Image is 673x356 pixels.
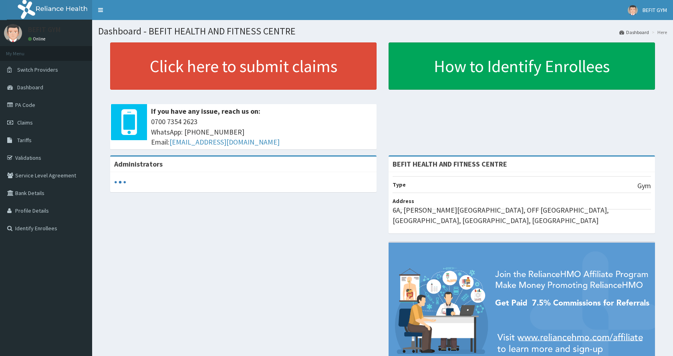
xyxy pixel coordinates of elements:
[393,197,414,205] b: Address
[151,117,373,147] span: 0700 7354 2623 WhatsApp: [PHONE_NUMBER] Email:
[650,29,667,36] li: Here
[643,6,667,14] span: BEFIT GYM
[393,205,651,225] p: 6A, [PERSON_NAME][GEOGRAPHIC_DATA], OFF [GEOGRAPHIC_DATA], [GEOGRAPHIC_DATA], [GEOGRAPHIC_DATA], ...
[389,42,655,90] a: How to Identify Enrollees
[28,36,47,42] a: Online
[393,181,406,188] b: Type
[17,119,33,126] span: Claims
[17,137,32,144] span: Tariffs
[17,66,58,73] span: Switch Providers
[169,137,280,147] a: [EMAIL_ADDRESS][DOMAIN_NAME]
[28,26,60,33] p: BEFIT GYM
[17,84,43,91] span: Dashboard
[4,24,22,42] img: User Image
[114,176,126,188] svg: audio-loading
[637,181,651,191] p: Gym
[98,26,667,36] h1: Dashboard - BEFIT HEALTH AND FITNESS CENTRE
[151,107,260,116] b: If you have any issue, reach us on:
[114,159,163,169] b: Administrators
[628,5,638,15] img: User Image
[393,159,507,169] strong: BEFIT HEALTH AND FITNESS CENTRE
[110,42,377,90] a: Click here to submit claims
[619,29,649,36] a: Dashboard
